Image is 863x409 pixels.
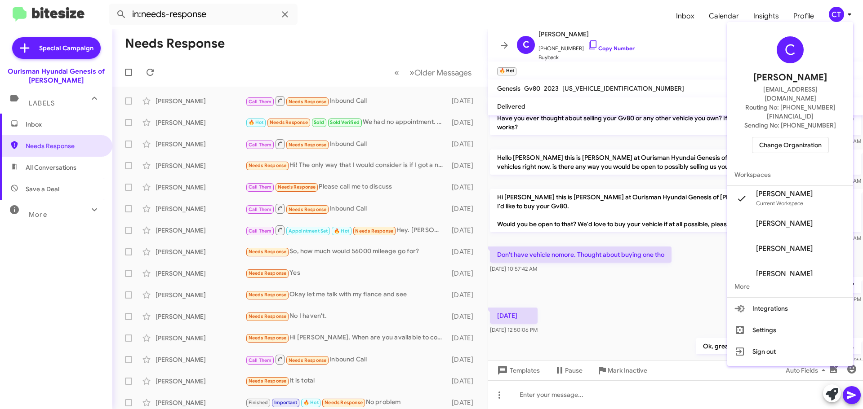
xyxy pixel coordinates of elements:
[727,298,853,319] button: Integrations
[727,164,853,185] span: Workspaces
[756,189,813,198] span: [PERSON_NAME]
[738,85,842,103] span: [EMAIL_ADDRESS][DOMAIN_NAME]
[744,121,836,130] span: Sending No: [PHONE_NUMBER]
[756,269,813,278] span: [PERSON_NAME]
[759,137,822,153] span: Change Organization
[727,319,853,341] button: Settings
[753,70,827,85] span: [PERSON_NAME]
[777,36,804,63] div: C
[756,244,813,253] span: [PERSON_NAME]
[727,341,853,362] button: Sign out
[738,103,842,121] span: Routing No: [PHONE_NUMBER][FINANCIAL_ID]
[752,137,829,153] button: Change Organization
[756,219,813,228] span: [PERSON_NAME]
[756,200,803,207] span: Current Workspace
[727,276,853,297] span: More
